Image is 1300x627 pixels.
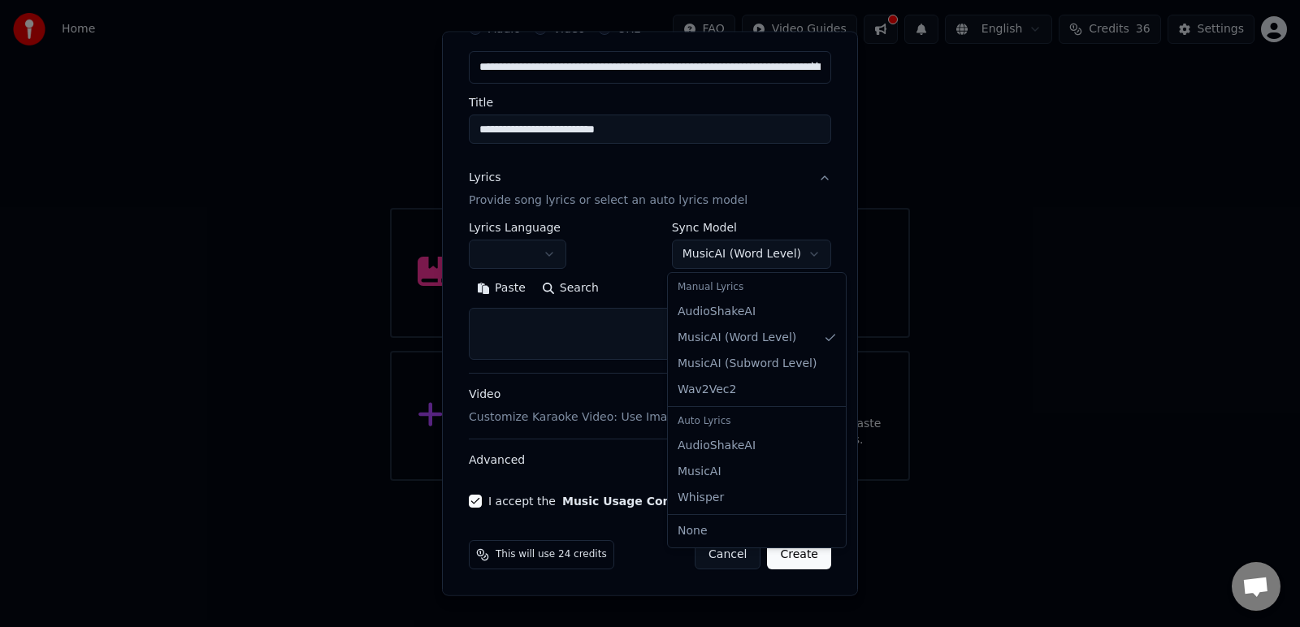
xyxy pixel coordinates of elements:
span: None [678,523,708,539]
span: Whisper [678,490,724,506]
span: AudioShakeAI [678,438,756,454]
span: MusicAI ( Subword Level ) [678,356,817,372]
div: Auto Lyrics [671,410,843,433]
span: MusicAI [678,464,721,480]
div: Manual Lyrics [671,276,843,299]
span: AudioShakeAI [678,304,756,320]
span: Wav2Vec2 [678,382,736,398]
span: MusicAI ( Word Level ) [678,330,796,346]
